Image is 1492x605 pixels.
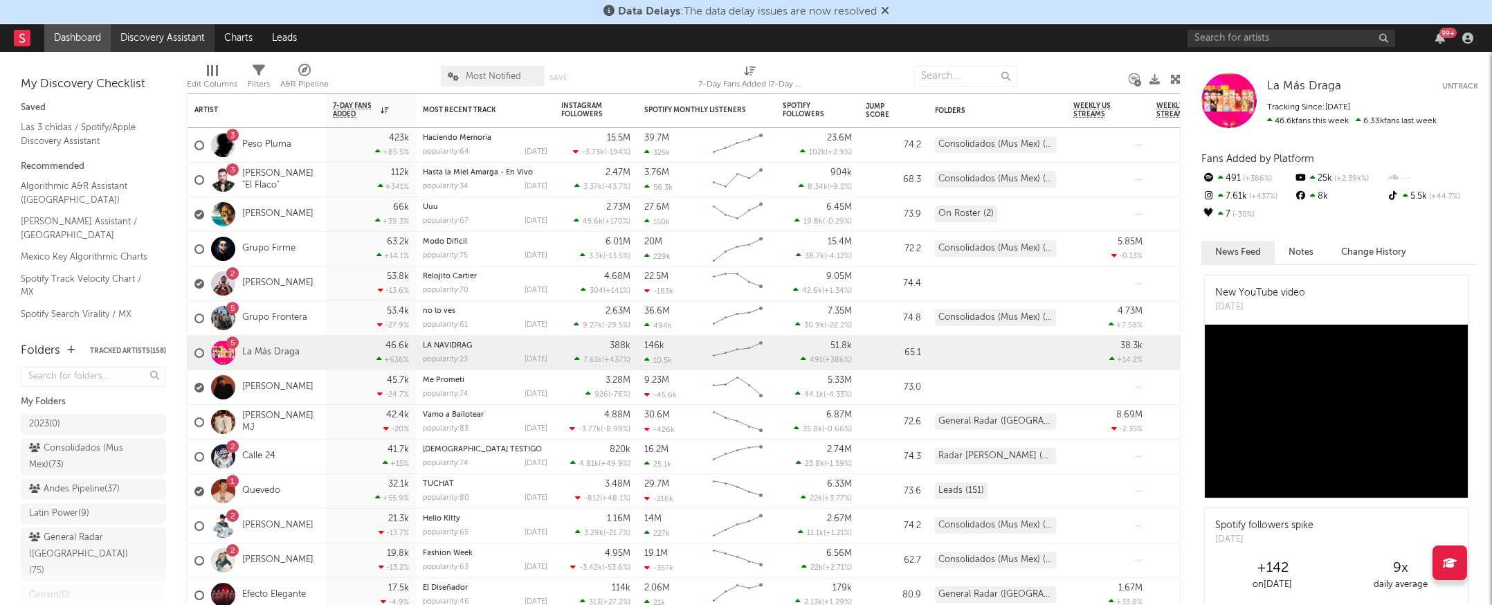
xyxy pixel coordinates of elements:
span: +437 % [604,356,628,364]
div: popularity: 64 [423,148,469,156]
div: 5.33M [828,376,852,385]
div: 491 [1201,170,1293,188]
div: -- [1386,170,1478,188]
span: 8.34k [808,183,828,191]
div: 7 [1201,206,1293,224]
div: ( ) [799,182,852,191]
a: Grupo Firme [242,243,295,255]
a: [PERSON_NAME] "El Flaco" [242,168,319,192]
div: ( ) [570,424,630,433]
span: 491 [810,356,823,364]
input: Search for folders... [21,367,166,387]
span: -4.33 % [826,391,850,399]
div: ( ) [794,217,852,226]
a: [DEMOGRAPHIC_DATA] TESTIGO [423,446,542,453]
input: Search for artists [1188,30,1395,47]
div: 7.35M [828,307,852,316]
input: Search... [913,66,1017,87]
span: La Más Draga [1267,80,1341,92]
div: +14.1 % [376,251,409,260]
svg: Chart title [707,197,769,232]
div: -2.35 % [1111,424,1143,433]
a: [PERSON_NAME] [242,278,313,289]
span: : The data delay issues are now resolved [618,6,877,17]
div: ( ) [580,251,630,260]
a: La Más Draga [1267,80,1341,93]
div: [DATE] [525,183,547,190]
div: -183k [644,287,673,296]
a: [PERSON_NAME] Assistant / [GEOGRAPHIC_DATA] [21,214,152,242]
svg: Chart title [707,267,769,301]
div: 73.9 [866,206,921,223]
div: ( ) [585,390,630,399]
div: 6.01M [606,237,630,246]
span: 38.7k [805,253,824,260]
div: Spotify Followers [783,102,831,118]
span: -0.29 % [825,218,850,226]
span: -1.59 % [826,460,850,468]
div: 15.4M [828,237,852,246]
span: -3.73k [582,149,604,156]
span: -29.5 % [604,322,628,329]
div: 74.2 [866,137,921,154]
div: 146k [644,341,664,350]
div: TUCHAT [423,480,547,488]
a: Quevedo [242,485,280,497]
span: -22.2 % [826,322,850,329]
div: Vamo a Bailotear [423,411,547,419]
div: 9.05M [826,272,852,281]
div: 6.45M [826,203,852,212]
div: -0.13 % [1111,251,1143,260]
a: Andes Pipeline(37) [21,479,166,500]
div: A&R Pipeline [280,59,329,99]
button: Untrack [1442,80,1478,93]
div: Artist [194,106,298,114]
a: LA NAVIDRAG [423,342,472,350]
svg: Chart title [707,128,769,163]
a: Algorithmic A&R Assistant ([GEOGRAPHIC_DATA]) [21,179,152,207]
div: 5.5k [1386,188,1478,206]
div: 27.6M [644,203,669,212]
div: Haciendo Memoria [423,134,547,142]
span: 3.5k [589,253,603,260]
span: 45.6k [583,218,603,226]
div: 7-Day Fans Added (7-Day Fans Added) [698,76,802,93]
div: 16.2M [644,445,668,454]
span: +49.9 % [601,460,628,468]
div: Leads (151) [935,482,988,499]
div: ( ) [795,320,852,329]
div: Relojito Cartier [423,273,547,280]
div: Radar [PERSON_NAME] (43) [935,448,1056,464]
div: 4.68M [604,272,630,281]
svg: Chart title [707,301,769,336]
svg: Chart title [707,440,769,474]
div: 41.7k [388,445,409,454]
div: Andes Pipeline ( 37 ) [29,481,120,498]
div: 46.6k [385,341,409,350]
svg: Chart title [707,370,769,405]
span: -43.7 % [604,183,628,191]
div: 2.74M [827,445,852,454]
div: ( ) [574,320,630,329]
div: 8.69M [1116,410,1143,419]
div: 2023 ( 0 ) [29,416,60,433]
div: +7.58 % [1109,320,1143,329]
div: Edit Columns [187,59,237,99]
div: popularity: 75 [423,252,468,260]
div: [DATE] [525,287,547,294]
span: +2.39k % [1332,175,1369,183]
svg: Chart title [707,232,769,267]
a: Relojito Cartier [423,273,477,280]
svg: Chart title [707,163,769,197]
div: 229k [644,252,671,261]
div: Consolidados (Mus Mex) ( 73 ) [29,440,127,473]
div: ( ) [801,355,852,364]
div: [DATE] [525,217,547,225]
span: +170 % [605,218,628,226]
div: 7-Day Fans Added (7-Day Fans Added) [698,59,802,99]
div: Uuu [423,204,547,211]
span: 44.1k [804,391,824,399]
span: +437 % [1247,193,1277,201]
div: popularity: 23 [423,356,468,363]
div: ( ) [581,286,630,295]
